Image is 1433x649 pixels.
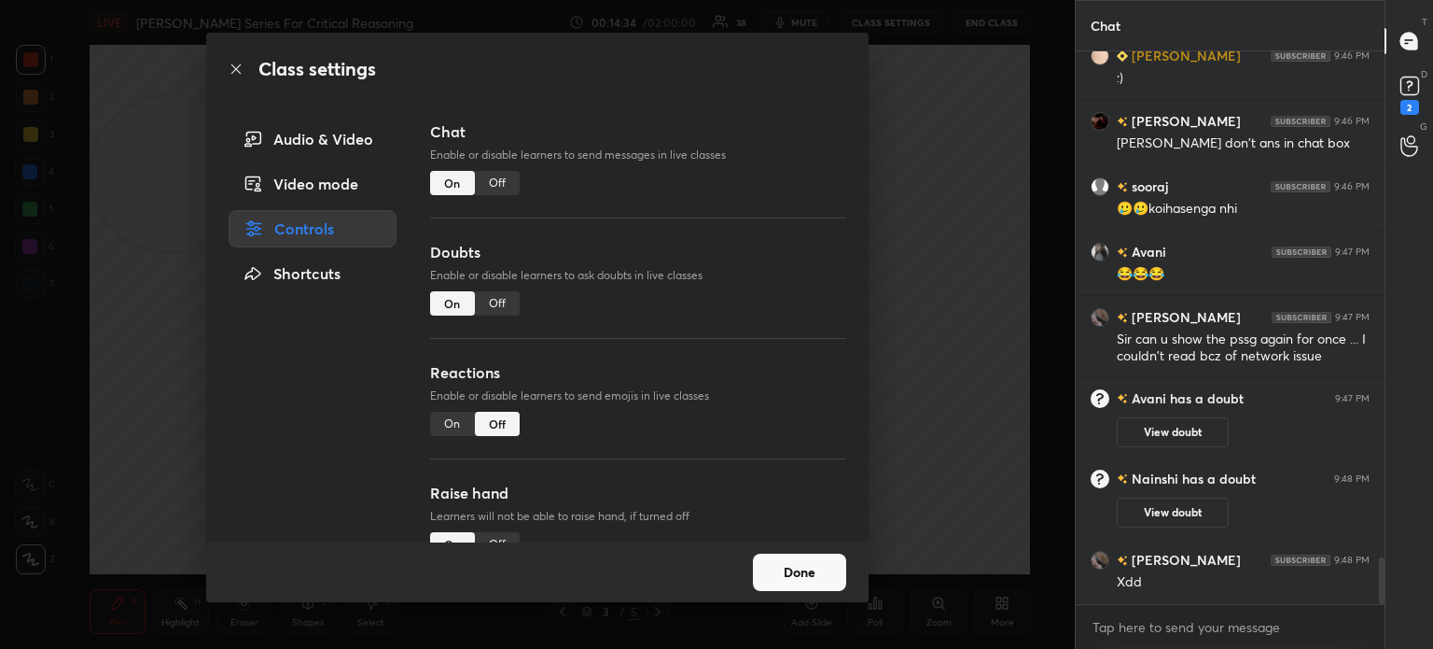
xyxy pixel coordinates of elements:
div: Off [475,291,520,316]
img: Learner_Badge_beginner_1_8b307cf2a0.svg [1117,50,1128,62]
div: 9:48 PM [1334,555,1370,566]
img: no-rating-badge.077c3623.svg [1117,471,1128,487]
div: Xdd [1117,573,1370,592]
div: 9:47 PM [1335,393,1370,404]
p: Enable or disable learners to ask doubts in live classes [430,267,846,284]
h6: [PERSON_NAME] [1128,46,1241,65]
div: Sir can u show the pssg again for once ... I couldn't read bcz of network issue [1117,331,1370,366]
img: 4P8fHbbgJtejmAAAAAElFTkSuQmCC [1272,247,1331,258]
h6: [PERSON_NAME] [1128,550,1241,570]
img: c499d575ed0a4dd6be030ce5f9c6d505.jpg [1091,47,1109,65]
div: [PERSON_NAME] don't ans in chat box [1117,134,1370,153]
img: no-rating-badge.077c3623.svg [1117,313,1128,323]
div: :) [1117,69,1370,88]
p: Enable or disable learners to send messages in live classes [430,147,846,163]
img: default.png [1091,177,1109,196]
img: 197f0560b2474596ad7ae4d73735049e.jpg [1091,308,1109,327]
img: 4P8fHbbgJtejmAAAAAElFTkSuQmCC [1272,312,1331,323]
div: grid [1076,51,1384,604]
h6: Avani [1128,242,1166,261]
div: On [430,291,475,316]
img: no-rating-badge.077c3623.svg [1117,556,1128,566]
h3: Raise hand [430,482,846,504]
div: 9:46 PM [1334,181,1370,192]
img: 197f0560b2474596ad7ae4d73735049e.jpg [1091,551,1109,570]
button: View doubt [1117,498,1229,528]
img: 4P8fHbbgJtejmAAAAAElFTkSuQmCC [1271,50,1330,62]
div: 9:47 PM [1335,247,1370,258]
div: 9:46 PM [1334,116,1370,127]
div: Controls [229,210,397,247]
button: Done [753,554,846,591]
h3: Chat [430,120,846,143]
img: no-rating-badge.077c3623.svg [1117,247,1128,258]
h6: [PERSON_NAME] [1128,307,1241,327]
span: has a doubt [1178,471,1256,487]
div: Shortcuts [229,255,397,292]
img: 4P8fHbbgJtejmAAAAAElFTkSuQmCC [1271,181,1330,192]
h6: sooraj [1128,176,1168,196]
img: no-rating-badge.077c3623.svg [1117,182,1128,192]
div: 2 [1400,100,1419,115]
div: 9:47 PM [1335,312,1370,323]
p: Enable or disable learners to send emojis in live classes [430,388,846,404]
div: Off [475,532,520,557]
img: no-rating-badge.077c3623.svg [1117,390,1128,407]
img: 09d115a1372d4f6192099571bc8608da.jpg [1091,112,1109,131]
p: Chat [1076,1,1135,50]
div: Off [475,171,520,195]
h3: Doubts [430,241,846,263]
img: 1f454bbfbb4e46a3a1e11cc953c35944.jpg [1091,243,1109,261]
div: Off [475,412,520,436]
button: View doubt [1117,417,1229,447]
p: T [1422,15,1427,29]
p: D [1421,67,1427,81]
h6: [PERSON_NAME] [1128,111,1241,131]
h2: Class settings [258,55,376,83]
div: Video mode [229,165,397,203]
div: On [430,532,475,557]
img: 4P8fHbbgJtejmAAAAAElFTkSuQmCC [1271,555,1330,566]
h3: Reactions [430,361,846,384]
h6: Nainshi [1128,471,1178,487]
span: has a doubt [1166,390,1244,407]
div: 9:48 PM [1334,473,1370,485]
p: Learners will not be able to raise hand, if turned off [430,508,846,525]
div: 😂😂😂 [1117,265,1370,284]
div: Audio & Video [229,120,397,158]
div: 🥲🥲koihasenga nhi [1117,200,1370,219]
img: 4P8fHbbgJtejmAAAAAElFTkSuQmCC [1271,116,1330,127]
div: On [430,412,475,436]
div: 9:46 PM [1334,50,1370,62]
p: G [1420,120,1427,134]
img: no-rating-badge.077c3623.svg [1117,117,1128,127]
div: On [430,171,475,195]
h6: Avani [1128,390,1166,407]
